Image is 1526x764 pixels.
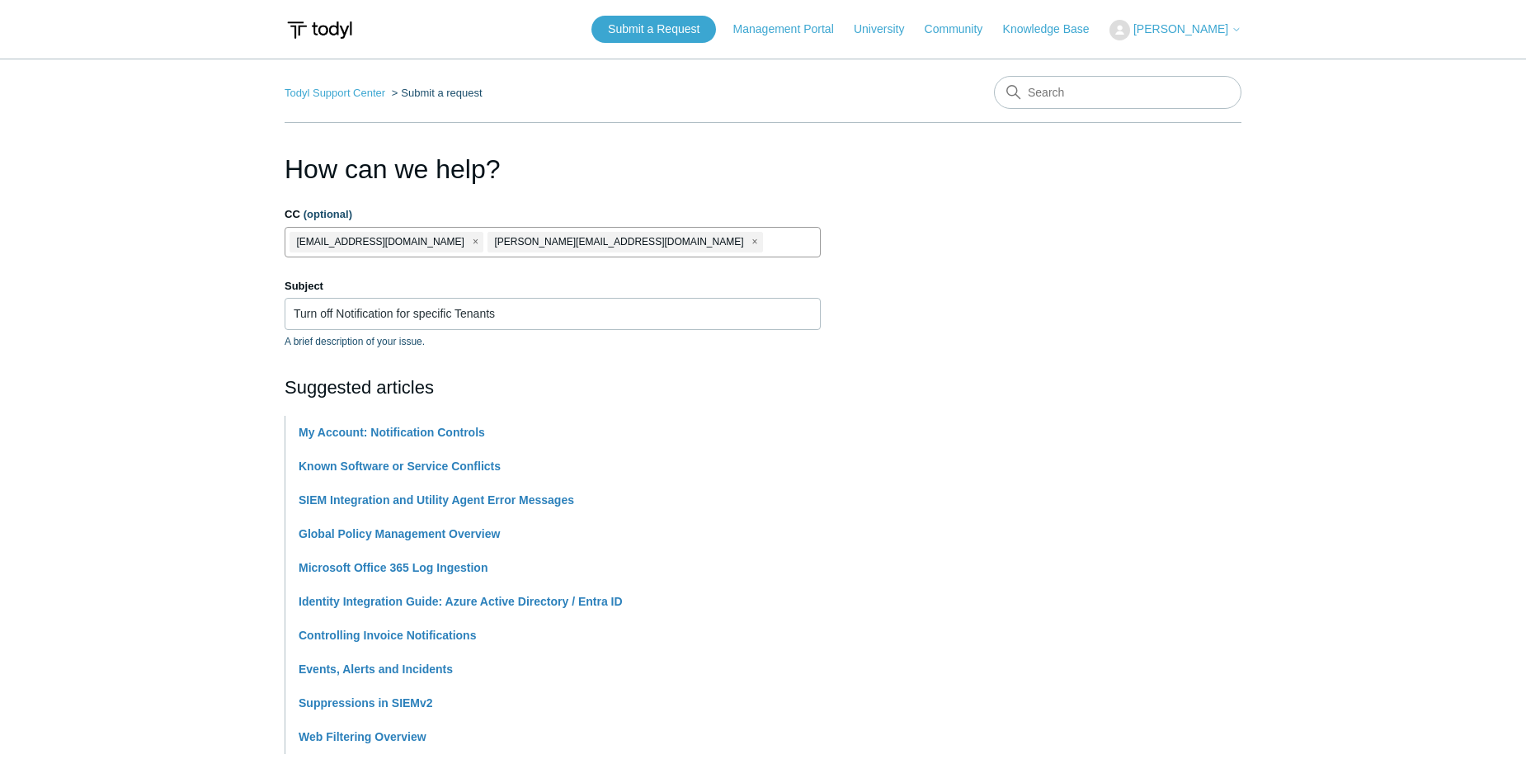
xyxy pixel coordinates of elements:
span: [EMAIL_ADDRESS][DOMAIN_NAME] [297,233,464,252]
a: Web Filtering Overview [299,730,426,743]
label: CC [285,206,821,223]
a: SIEM Integration and Utility Agent Error Messages [299,493,574,507]
a: University [854,21,921,38]
span: (optional) [304,208,352,220]
label: Subject [285,278,821,295]
a: Community [925,21,1000,38]
p: A brief description of your issue. [285,334,821,349]
a: Suppressions in SIEMv2 [299,696,433,710]
img: Todyl Support Center Help Center home page [285,15,355,45]
a: Identity Integration Guide: Azure Active Directory / Entra ID [299,595,623,608]
a: Controlling Invoice Notifications [299,629,476,642]
button: [PERSON_NAME] [1109,20,1241,40]
a: Submit a Request [591,16,716,43]
a: Todyl Support Center [285,87,385,99]
span: close [473,233,478,252]
a: Knowledge Base [1003,21,1106,38]
span: close [751,233,757,252]
h2: Suggested articles [285,374,821,401]
li: Submit a request [389,87,483,99]
h1: How can we help? [285,149,821,189]
a: Global Policy Management Overview [299,527,500,540]
span: [PERSON_NAME] [1133,22,1228,35]
a: Microsoft Office 365 Log Ingestion [299,561,487,574]
li: Todyl Support Center [285,87,389,99]
a: Events, Alerts and Incidents [299,663,453,676]
span: [PERSON_NAME][EMAIL_ADDRESS][DOMAIN_NAME] [494,233,743,252]
a: Known Software or Service Conflicts [299,460,501,473]
a: My Account: Notification Controls [299,426,485,439]
a: Management Portal [733,21,850,38]
input: Search [994,76,1241,109]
